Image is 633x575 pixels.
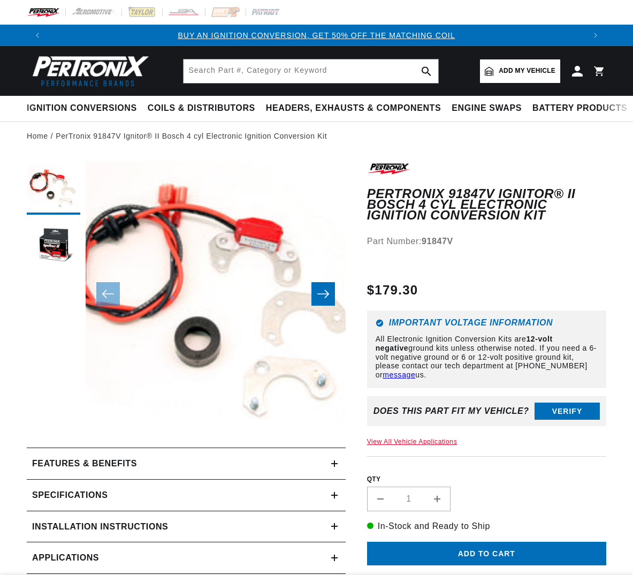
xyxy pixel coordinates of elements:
div: 1 of 3 [48,29,585,41]
summary: Battery Products [527,96,632,121]
span: $179.30 [367,281,418,300]
summary: Features & Benefits [27,448,346,479]
span: Engine Swaps [452,103,522,114]
button: Add to cart [367,542,606,566]
p: In-Stock and Ready to Ship [367,519,606,533]
nav: breadcrumbs [27,130,606,142]
span: Headers, Exhausts & Components [266,103,441,114]
a: PerTronix 91847V Ignitor® II Bosch 4 cyl Electronic Ignition Conversion Kit [56,130,327,142]
h2: Specifications [32,488,108,502]
strong: 12-volt negative [376,335,553,352]
span: Add my vehicle [499,66,555,76]
button: Load image 1 in gallery view [27,161,80,215]
h1: PerTronix 91847V Ignitor® II Bosch 4 cyl Electronic Ignition Conversion Kit [367,188,606,221]
span: Coils & Distributors [148,103,255,114]
button: Slide left [96,282,120,306]
summary: Specifications [27,480,346,511]
span: Ignition Conversions [27,103,137,114]
span: Battery Products [532,103,627,114]
summary: Engine Swaps [446,96,527,121]
a: message [383,370,415,379]
div: Announcement [48,29,585,41]
summary: Installation instructions [27,511,346,542]
media-gallery: Gallery Viewer [27,161,346,427]
img: Pertronix [27,52,150,89]
a: Home [27,130,48,142]
button: Translation missing: en.sections.announcements.previous_announcement [27,25,48,46]
summary: Ignition Conversions [27,96,142,121]
div: Part Number: [367,234,606,248]
button: Search Part #, Category or Keyword [415,59,438,83]
button: Slide right [311,282,335,306]
p: All Electronic Ignition Conversion Kits are ground kits unless otherwise noted. If you need a 6-v... [376,335,598,380]
summary: Headers, Exhausts & Components [261,96,446,121]
label: QTY [367,475,606,484]
a: View All Vehicle Applications [367,438,457,445]
h2: Features & Benefits [32,457,137,471]
a: Add my vehicle [480,59,560,83]
summary: Coils & Distributors [142,96,261,121]
button: Load image 2 in gallery view [27,220,80,274]
div: Does This part fit My vehicle? [373,406,529,416]
input: Search Part #, Category or Keyword [184,59,438,83]
button: Translation missing: en.sections.announcements.next_announcement [585,25,606,46]
a: Applications [27,542,346,574]
button: Verify [535,403,600,420]
h2: Installation instructions [32,520,168,534]
span: Applications [32,551,99,565]
strong: 91847V [422,237,453,246]
h6: Important Voltage Information [376,319,598,327]
a: BUY AN IGNITION CONVERSION, GET 50% OFF THE MATCHING COIL [178,31,455,40]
